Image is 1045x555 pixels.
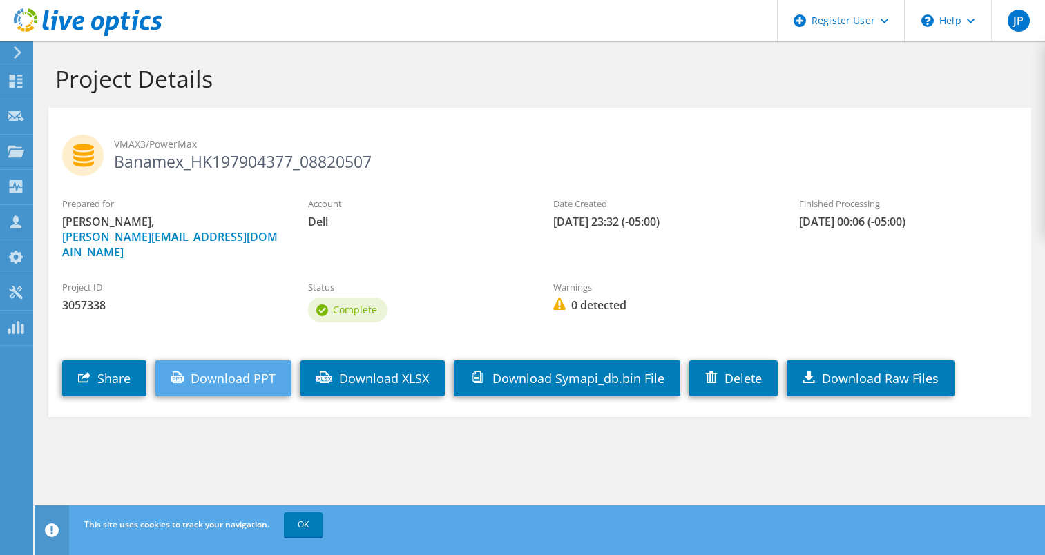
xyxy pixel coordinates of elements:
[799,214,1017,229] span: [DATE] 00:06 (-05:00)
[799,197,1017,211] label: Finished Processing
[308,280,526,294] label: Status
[62,360,146,396] a: Share
[454,360,680,396] a: Download Symapi_db.bin File
[62,214,280,260] span: [PERSON_NAME],
[689,360,778,396] a: Delete
[62,197,280,211] label: Prepared for
[553,280,771,294] label: Warnings
[1008,10,1030,32] span: JP
[308,214,526,229] span: Dell
[921,14,934,27] svg: \n
[333,303,377,316] span: Complete
[84,518,269,530] span: This site uses cookies to track your navigation.
[553,214,771,229] span: [DATE] 23:32 (-05:00)
[284,512,323,537] a: OK
[62,280,280,294] label: Project ID
[62,229,278,260] a: [PERSON_NAME][EMAIL_ADDRESS][DOMAIN_NAME]
[62,135,1017,169] h2: Banamex_HK197904377_08820507
[553,298,771,313] span: 0 detected
[55,64,1017,93] h1: Project Details
[787,360,955,396] a: Download Raw Files
[62,298,280,313] span: 3057338
[553,197,771,211] label: Date Created
[155,360,291,396] a: Download PPT
[308,197,526,211] label: Account
[300,360,445,396] a: Download XLSX
[114,137,1017,152] span: VMAX3/PowerMax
